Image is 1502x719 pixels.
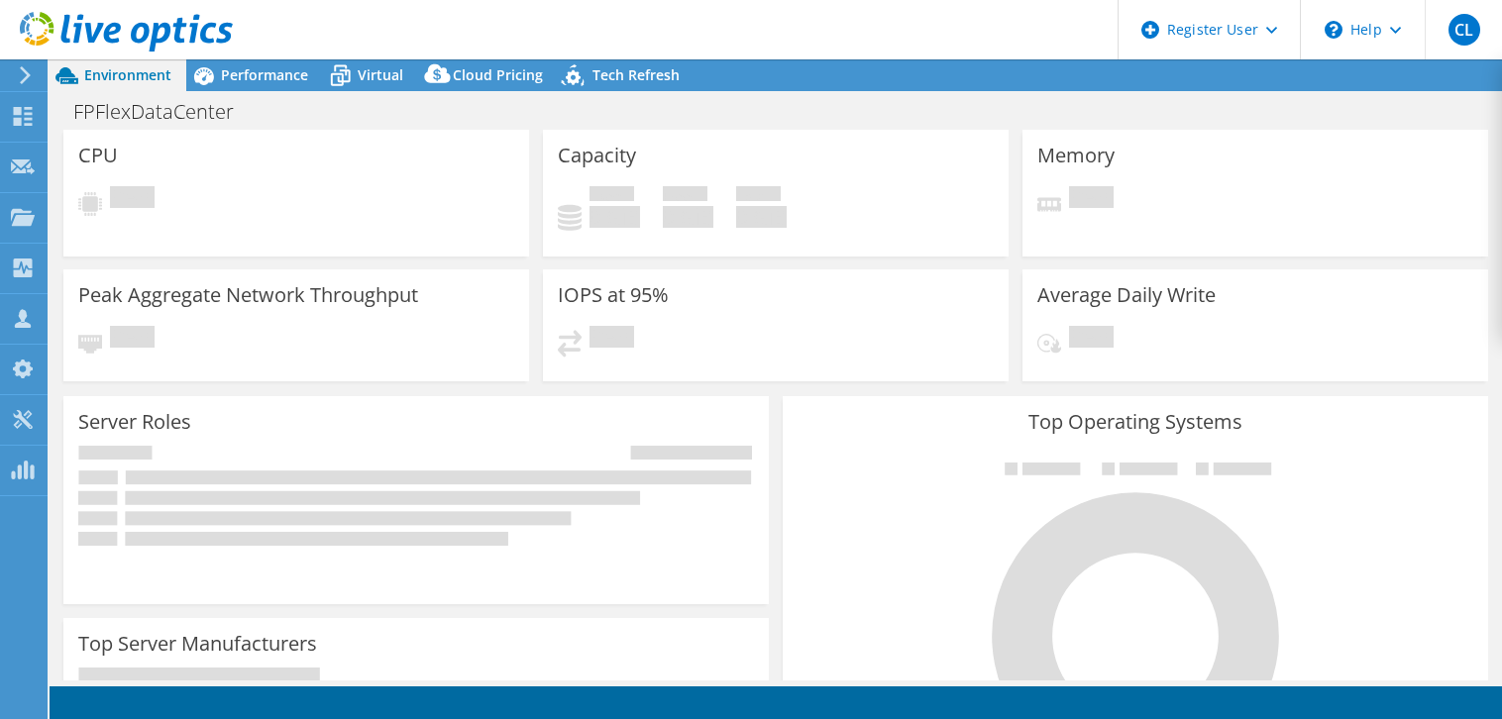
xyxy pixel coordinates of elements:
[558,284,669,306] h3: IOPS at 95%
[590,326,634,353] span: Pending
[78,411,191,433] h3: Server Roles
[1069,326,1114,353] span: Pending
[663,186,707,206] span: Free
[590,186,634,206] span: Used
[592,65,680,84] span: Tech Refresh
[1069,186,1114,213] span: Pending
[558,145,636,166] h3: Capacity
[453,65,543,84] span: Cloud Pricing
[1037,284,1216,306] h3: Average Daily Write
[736,206,787,228] h4: 0 GiB
[1448,14,1480,46] span: CL
[221,65,308,84] span: Performance
[84,65,171,84] span: Environment
[358,65,403,84] span: Virtual
[663,206,713,228] h4: 0 GiB
[78,145,118,166] h3: CPU
[110,186,155,213] span: Pending
[110,326,155,353] span: Pending
[736,186,781,206] span: Total
[64,101,265,123] h1: FPFlexDataCenter
[798,411,1473,433] h3: Top Operating Systems
[590,206,640,228] h4: 0 GiB
[1325,21,1342,39] svg: \n
[78,284,418,306] h3: Peak Aggregate Network Throughput
[1037,145,1115,166] h3: Memory
[78,633,317,655] h3: Top Server Manufacturers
